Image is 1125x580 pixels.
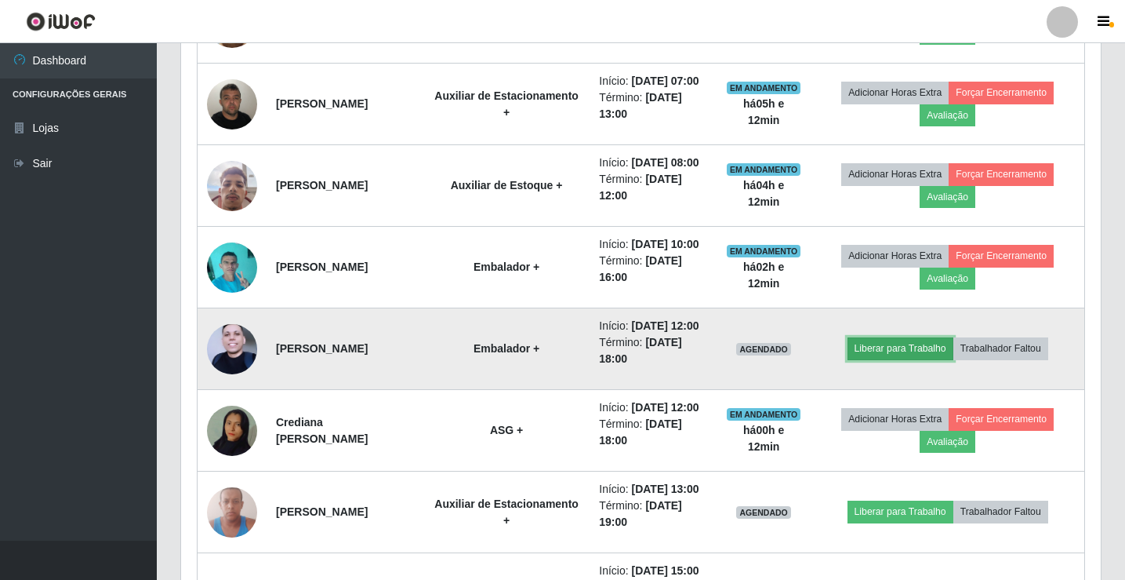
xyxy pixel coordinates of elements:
time: [DATE] 13:00 [632,483,699,495]
strong: há 00 h e 12 min [743,424,784,453]
span: EM ANDAMENTO [727,163,801,176]
span: AGENDADO [736,506,791,519]
span: EM ANDAMENTO [727,408,801,421]
li: Início: [599,73,707,89]
strong: Embalador + [474,342,539,355]
time: [DATE] 10:00 [632,238,699,250]
button: Adicionar Horas Extra [841,82,949,104]
strong: [PERSON_NAME] [276,342,368,355]
strong: Crediana [PERSON_NAME] [276,416,368,445]
button: Forçar Encerramento [949,408,1054,430]
time: [DATE] 15:00 [632,564,699,577]
strong: Auxiliar de Estoque + [451,179,563,192]
button: Liberar para Trabalho [847,501,953,523]
li: Término: [599,416,707,449]
button: Adicionar Horas Extra [841,245,949,267]
span: EM ANDAMENTO [727,245,801,257]
strong: [PERSON_NAME] [276,179,368,192]
strong: Embalador + [474,261,539,273]
li: Início: [599,318,707,334]
button: Liberar para Trabalho [847,337,953,359]
img: 1755289367859.jpeg [207,386,257,476]
strong: [PERSON_NAME] [276,261,368,273]
button: Trabalhador Faltou [953,337,1048,359]
strong: há 05 h e 12 min [743,97,784,126]
li: Término: [599,171,707,204]
span: AGENDADO [736,343,791,356]
li: Início: [599,399,707,416]
li: Término: [599,498,707,531]
strong: Auxiliar de Estacionamento + [434,89,579,119]
button: Avaliação [920,431,975,453]
strong: Auxiliar de Estacionamento + [434,498,579,527]
img: 1748877339817.jpeg [207,152,257,219]
time: [DATE] 08:00 [632,156,699,169]
img: 1677584199687.jpeg [207,479,257,545]
span: EM ANDAMENTO [727,82,801,94]
img: 1706546677123.jpeg [207,316,257,382]
strong: há 04 h e 12 min [743,179,784,208]
img: CoreUI Logo [26,12,96,31]
strong: há 02 h e 12 min [743,261,784,290]
li: Término: [599,89,707,122]
strong: [PERSON_NAME] [276,505,368,518]
li: Início: [599,236,707,253]
time: [DATE] 12:00 [632,401,699,414]
button: Forçar Encerramento [949,82,1054,104]
li: Término: [599,253,707,286]
li: Início: [599,563,707,579]
time: [DATE] 07:00 [632,75,699,87]
li: Início: [599,481,707,498]
time: [DATE] 12:00 [632,319,699,332]
button: Avaliação [920,186,975,208]
button: Avaliação [920,268,975,290]
button: Forçar Encerramento [949,245,1054,267]
button: Avaliação [920,104,975,126]
button: Trabalhador Faltou [953,501,1048,523]
button: Adicionar Horas Extra [841,163,949,185]
button: Adicionar Horas Extra [841,408,949,430]
img: 1699884729750.jpeg [207,234,257,301]
button: Forçar Encerramento [949,163,1054,185]
strong: [PERSON_NAME] [276,97,368,110]
strong: ASG + [490,424,523,436]
li: Início: [599,155,707,171]
li: Término: [599,334,707,367]
img: 1714957062897.jpeg [207,71,257,137]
